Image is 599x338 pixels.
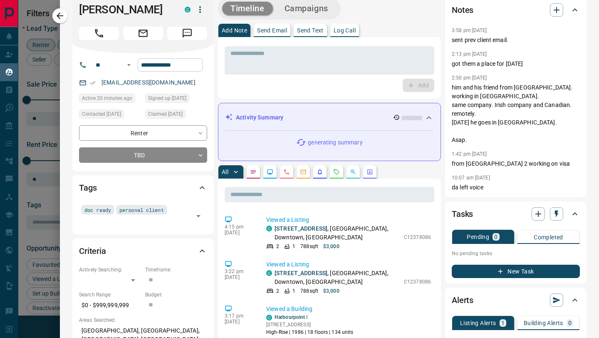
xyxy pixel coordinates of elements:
div: Mon Oct 02 2023 [145,109,207,121]
div: condos.ca [266,315,272,321]
p: 788 sqft [300,243,318,250]
p: Actively Searching: [79,266,141,273]
p: High-Rise | 1986 | 18 floors | 134 units [266,328,354,336]
h1: [PERSON_NAME] [79,3,172,16]
p: 0 [494,234,498,240]
span: Message [167,27,207,40]
a: [STREET_ADDRESS] [275,225,327,232]
p: 0 [568,320,572,326]
p: All [222,169,228,175]
p: Listing Alerts [460,320,496,326]
div: Alerts [452,290,580,310]
span: Signed up [DATE] [148,94,186,102]
p: got them a place for [DATE] [452,60,580,68]
h2: Criteria [79,244,106,258]
p: [DATE] [225,274,254,280]
a: Harbourpoint Ⅰ [275,314,308,320]
h2: Notes [452,3,473,17]
div: Tags [79,178,207,198]
button: Campaigns [276,2,337,15]
p: 1 [292,287,295,295]
p: sent prev client email. [452,36,580,45]
div: Thu May 15 2025 [79,109,141,121]
div: Tue Sep 16 2025 [79,94,141,105]
p: 3:58 pm [DATE] [452,27,487,33]
a: [STREET_ADDRESS] [275,270,327,276]
p: Log Call [334,27,356,33]
p: da left voice [452,183,580,192]
p: 3:22 pm [225,268,254,274]
p: C12378086 [404,278,431,286]
span: Contacted [DATE] [82,110,121,118]
svg: Agent Actions [366,169,373,175]
p: [DATE] [225,319,254,325]
p: Search Range: [79,291,141,298]
p: Viewed a Listing [266,216,431,224]
span: Email [123,27,163,40]
p: Timeframe: [145,266,207,273]
p: C12378086 [404,234,431,241]
span: Claimed [DATE] [148,110,183,118]
p: Completed [534,234,563,240]
div: Renter [79,125,207,141]
svg: Notes [250,169,257,175]
p: from [GEOGRAPHIC_DATA] 2 working on visa [452,159,580,168]
button: Open [124,60,134,70]
div: TBD [79,147,207,163]
svg: Emails [300,169,307,175]
div: condos.ca [266,270,272,276]
p: generating summary [308,138,362,147]
p: 1 [292,243,295,250]
span: Call [79,27,119,40]
p: $0 - $999,999,999 [79,298,141,312]
a: [EMAIL_ADDRESS][DOMAIN_NAME] [101,79,196,86]
p: 4:15 pm [225,224,254,230]
p: 1:42 pm [DATE] [452,151,487,157]
p: Areas Searched: [79,316,207,324]
div: Tasks [452,204,580,224]
p: $3,000 [323,287,339,295]
svg: Opportunities [350,169,356,175]
p: Viewed a Listing [266,260,431,269]
span: Active 20 minutes ago [82,94,132,102]
p: Send Email [257,27,287,33]
p: Pending [467,234,489,240]
p: 788 sqft [300,287,318,295]
svg: Calls [283,169,290,175]
p: Send Text [297,27,324,33]
div: Criteria [79,241,207,261]
div: Activity Summary [225,110,434,125]
div: Thu Aug 10 2023 [145,94,207,105]
svg: Lead Browsing Activity [267,169,273,175]
p: [DATE] [225,230,254,236]
p: him and his friend from [GEOGRAPHIC_DATA]. working in [GEOGRAPHIC_DATA]. same company. Irish comp... [452,83,580,144]
p: , [GEOGRAPHIC_DATA], Downtown, [GEOGRAPHIC_DATA] [275,269,400,286]
div: condos.ca [185,7,191,12]
p: 2 [276,287,279,295]
p: $3,000 [323,243,339,250]
p: 1 [501,320,505,326]
p: , [GEOGRAPHIC_DATA], Downtown, [GEOGRAPHIC_DATA] [275,224,400,242]
p: 2:13 pm [DATE] [452,51,487,57]
svg: Listing Alerts [317,169,323,175]
p: No pending tasks [452,247,580,260]
p: Budget: [145,291,207,298]
p: Activity Summary [236,113,283,122]
p: Viewed a Building [266,305,431,313]
p: Add Note [222,27,247,33]
p: 10:07 am [DATE] [452,175,490,181]
h2: Alerts [452,293,473,307]
button: Open [193,210,204,222]
svg: Requests [333,169,340,175]
button: New Task [452,265,580,278]
span: personal client [119,206,164,214]
p: 2 [276,243,279,250]
h2: Tags [79,181,97,194]
button: Timeline [222,2,273,15]
h2: Tasks [452,207,473,221]
p: 3:17 pm [225,313,254,319]
p: [STREET_ADDRESS] [266,321,354,328]
p: Building Alerts [524,320,563,326]
span: doc ready [84,206,111,214]
svg: Email Verified [90,80,96,86]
